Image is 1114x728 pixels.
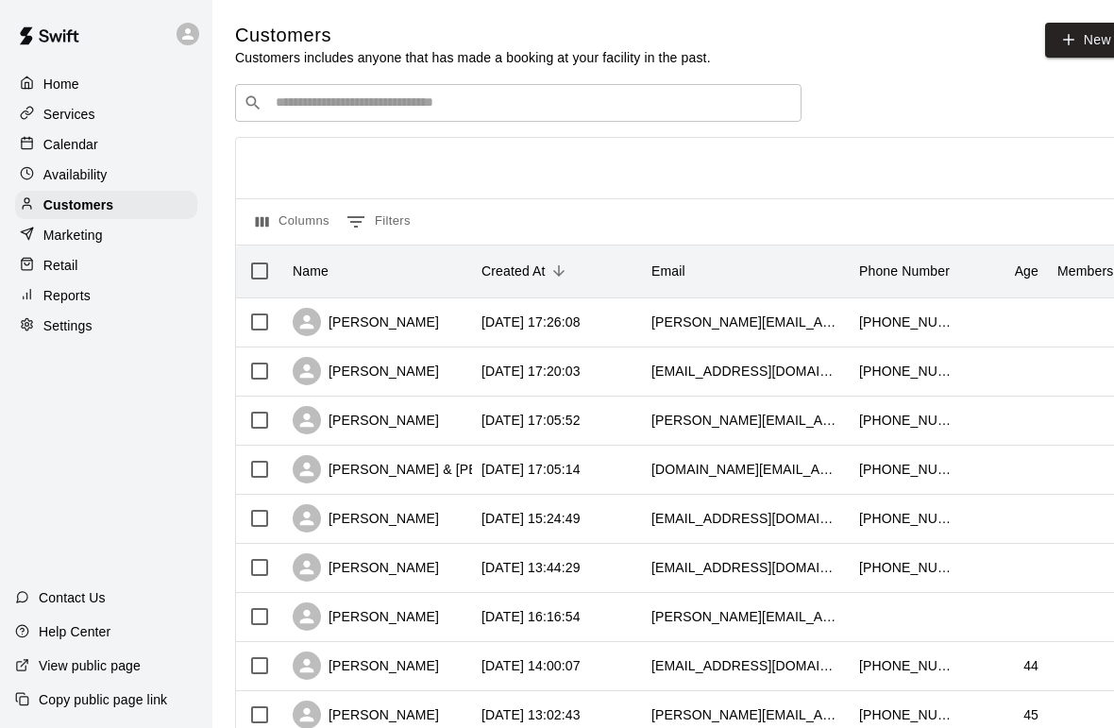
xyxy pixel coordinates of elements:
p: Copy public page link [39,690,167,709]
div: Created At [481,245,546,297]
a: Retail [15,251,197,279]
a: Settings [15,312,197,340]
div: [PERSON_NAME] [293,504,439,533]
button: Sort [546,258,572,284]
div: Email [651,245,685,297]
div: jo-mcdaniel@hotmail.com [651,607,840,626]
div: 2025-10-13 17:05:14 [481,460,581,479]
div: kevin@kmrpro.com [651,411,840,430]
div: +19498743185 [859,411,954,430]
p: Customers includes anyone that has made a booking at your facility in the past. [235,48,711,67]
div: Email [642,245,850,297]
p: Reports [43,286,91,305]
div: 2025-10-13 15:24:49 [481,509,581,528]
a: Marketing [15,221,197,249]
h5: Customers [235,23,711,48]
div: +17148156392 [859,558,954,577]
p: Availability [43,165,108,184]
div: Name [293,245,329,297]
p: Help Center [39,622,110,641]
a: Home [15,70,197,98]
p: Marketing [43,226,103,245]
div: Phone Number [859,245,950,297]
div: +19496208638 [859,509,954,528]
div: [PERSON_NAME] [293,406,439,434]
a: Calendar [15,130,197,159]
div: Search customers by name or email [235,84,802,122]
p: Settings [43,316,93,335]
div: +17143907730 [859,460,954,479]
div: 2025-10-13 17:05:52 [481,411,581,430]
p: Retail [43,256,78,275]
p: Calendar [43,135,98,154]
p: Home [43,75,79,93]
div: +17149073449 [859,313,954,331]
button: Show filters [342,207,415,237]
div: jasonwilliams79@gmail.com [651,558,840,577]
div: taihornbeck@gmail.com [651,656,840,675]
div: 2025-10-13 17:20:03 [481,362,581,381]
div: [PERSON_NAME] [293,602,439,631]
div: [PERSON_NAME] [293,308,439,336]
div: the.mastropaolo.family@gmail.com [651,460,840,479]
div: [PERSON_NAME] [293,553,439,582]
a: Customers [15,191,197,219]
div: [PERSON_NAME] [293,357,439,385]
div: Created At [472,245,642,297]
div: amber441@hotmail.com [651,362,840,381]
div: 2025-10-11 14:00:07 [481,656,581,675]
div: 2025-10-11 13:02:43 [481,705,581,724]
div: [PERSON_NAME] & [PERSON_NAME] [293,455,566,483]
p: Contact Us [39,588,106,607]
div: Phone Number [850,245,963,297]
p: Services [43,105,95,124]
p: View public page [39,656,141,675]
a: Availability [15,161,197,189]
div: +19496336617 [859,656,954,675]
div: +19494338022 [859,705,954,724]
div: lesleydeewright@hotmail.com [651,509,840,528]
div: 44 [1023,656,1038,675]
div: [PERSON_NAME] [293,652,439,680]
div: +15628411403 [859,362,954,381]
div: Name [283,245,472,297]
button: Select columns [251,207,334,237]
div: joe.navran@gmail.com [651,705,840,724]
div: 2025-10-12 13:44:29 [481,558,581,577]
div: 45 [1023,705,1038,724]
div: jeff@socalretailservices.com [651,313,840,331]
div: Age [963,245,1048,297]
a: Reports [15,281,197,310]
p: Customers [43,195,113,214]
div: Age [1015,245,1038,297]
a: Services [15,100,197,128]
div: 2025-10-13 17:26:08 [481,313,581,331]
div: 2025-10-11 16:16:54 [481,607,581,626]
